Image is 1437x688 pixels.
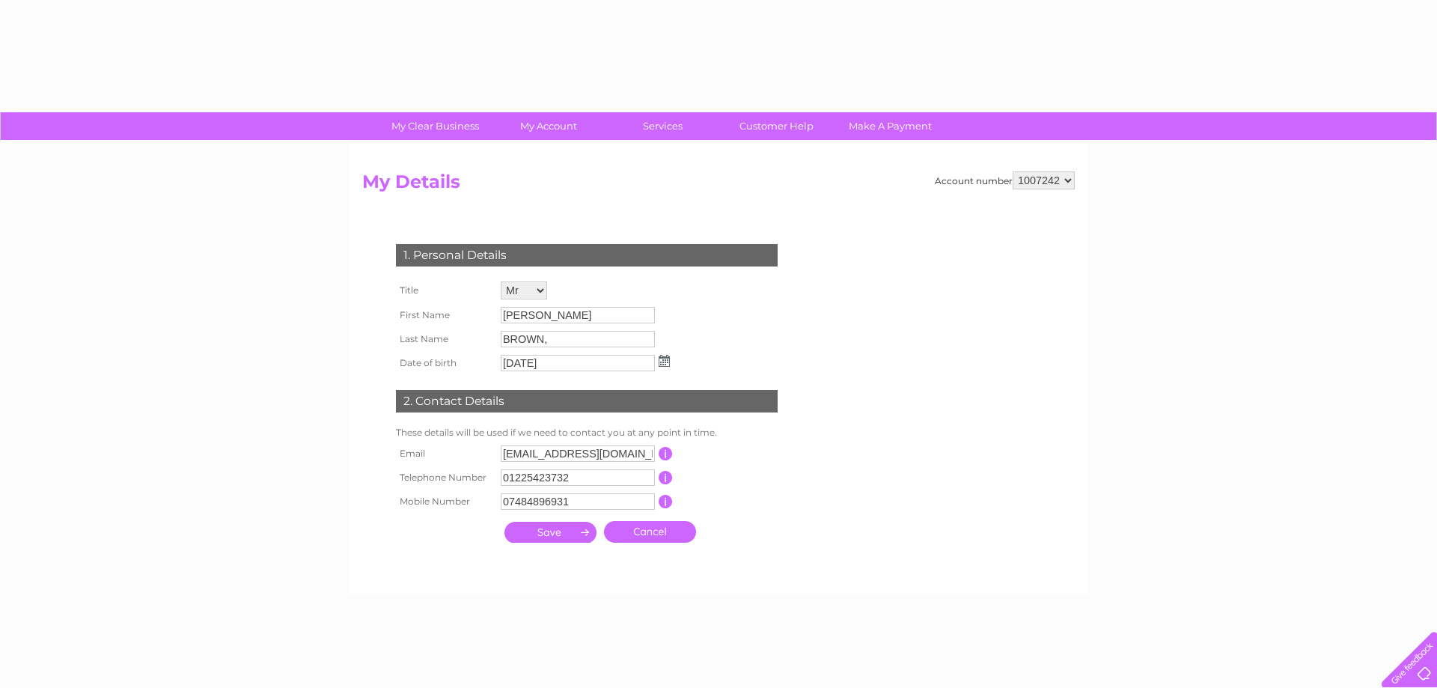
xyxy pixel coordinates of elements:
a: Make A Payment [829,112,952,140]
a: Customer Help [715,112,838,140]
th: Mobile Number [392,490,497,514]
div: 2. Contact Details [396,390,778,413]
a: My Clear Business [373,112,497,140]
input: Information [659,471,673,484]
th: Title [392,278,497,303]
img: ... [659,355,670,367]
td: These details will be used if we need to contact you at any point in time. [392,424,781,442]
a: Cancel [604,521,696,543]
th: Last Name [392,327,497,351]
input: Information [659,447,673,460]
input: Information [659,495,673,508]
div: Account number [935,171,1075,189]
a: Services [601,112,724,140]
div: 1. Personal Details [396,244,778,267]
th: Email [392,442,497,466]
a: My Account [487,112,611,140]
th: Telephone Number [392,466,497,490]
h2: My Details [362,171,1075,200]
input: Submit [504,522,597,543]
th: First Name [392,303,497,327]
th: Date of birth [392,351,497,375]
